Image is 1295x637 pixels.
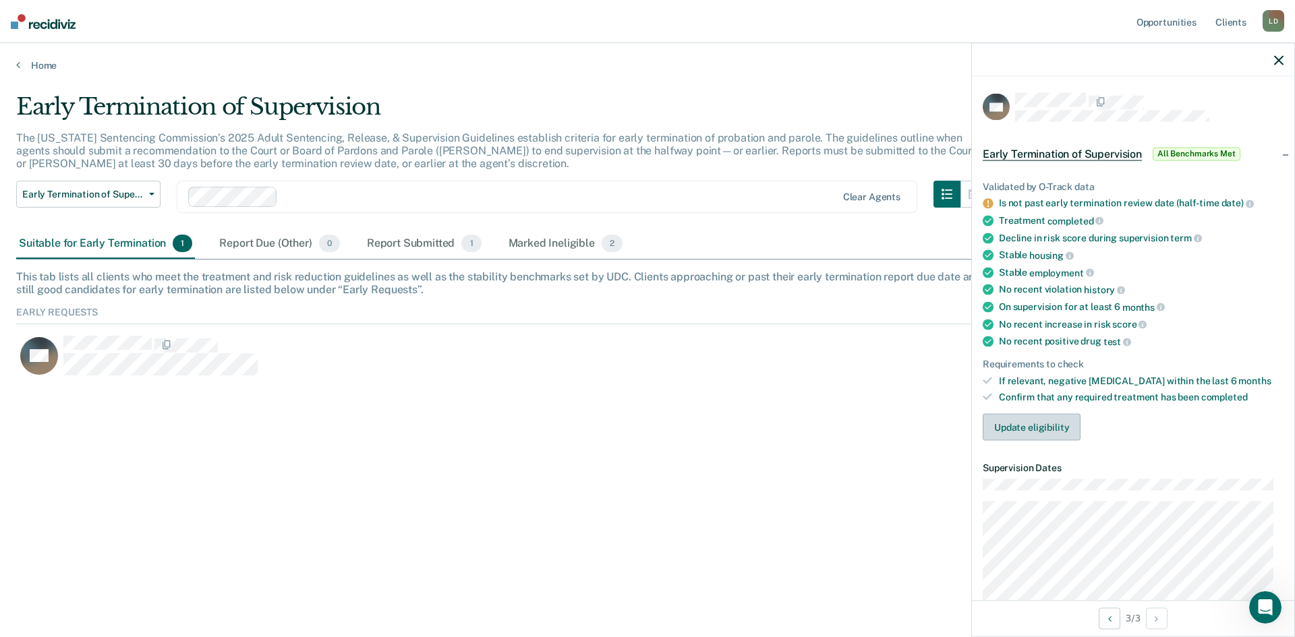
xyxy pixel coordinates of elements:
div: Is not past early termination review date (half-time date) [999,198,1284,210]
div: Marked Ineligible [506,229,626,259]
div: Report Due (Other) [217,229,342,259]
span: 1 [173,235,192,252]
span: 1 [461,235,481,252]
span: All Benchmarks Met [1153,147,1240,160]
span: history [1084,284,1125,295]
div: Early Termination of SupervisionAll Benchmarks Met [972,132,1294,175]
div: Stable [999,249,1284,262]
a: Home [16,59,1279,71]
button: Next Opportunity [1146,607,1168,629]
div: Report Submitted [364,229,484,259]
div: This tab lists all clients who meet the treatment and risk reduction guidelines as well as the st... [16,270,1279,296]
span: Early Termination of Supervision [22,189,144,200]
span: employment [1029,267,1093,278]
div: Requirements to check [983,358,1284,369]
span: completed [1201,392,1248,402]
div: Stable [999,266,1284,278]
div: CaseloadOpportunityCell-205339 [16,335,1121,389]
div: 3 / 3 [972,600,1294,636]
button: Previous Opportunity [1099,607,1120,629]
div: Confirm that any required treatment has been [999,392,1284,403]
div: Decline in risk score during supervision [999,232,1284,244]
div: If relevant, negative [MEDICAL_DATA] within the last 6 [999,375,1284,386]
span: completed [1047,215,1104,226]
span: score [1112,319,1147,330]
span: test [1103,336,1131,346]
div: L D [1263,10,1284,32]
div: Treatment [999,214,1284,226]
button: Update eligibility [983,414,1081,441]
span: months [1238,375,1271,386]
span: months [1122,301,1165,312]
p: The [US_STATE] Sentencing Commission’s 2025 Adult Sentencing, Release, & Supervision Guidelines e... [16,131,976,170]
div: Validated by O-Track data [983,181,1284,192]
dt: Supervision Dates [983,462,1284,474]
div: Early Requests [16,307,1279,324]
div: No recent violation [999,284,1284,296]
span: housing [1029,249,1074,260]
iframe: Intercom live chat [1249,591,1282,624]
div: On supervision for at least 6 [999,301,1284,313]
span: 2 [602,235,623,252]
span: term [1170,233,1201,243]
img: Recidiviz [11,14,76,29]
div: Early Termination of Supervision [16,93,987,131]
span: 0 [319,235,340,252]
div: Suitable for Early Termination [16,229,195,259]
div: Clear agents [843,191,900,203]
span: Early Termination of Supervision [983,147,1142,160]
div: No recent positive drug [999,336,1284,348]
div: No recent increase in risk [999,318,1284,330]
